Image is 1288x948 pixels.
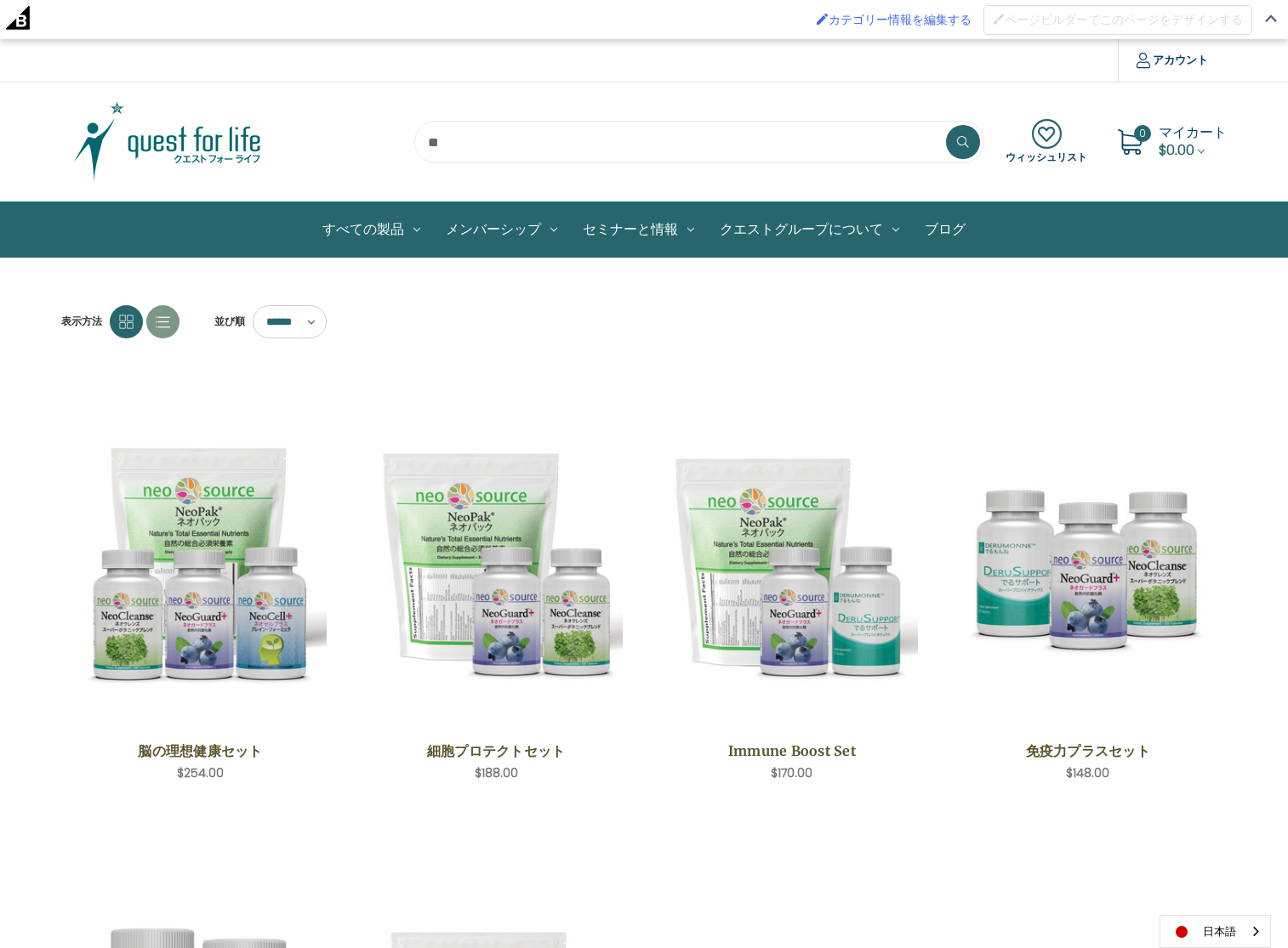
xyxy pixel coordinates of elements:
a: クエストグループについて [707,202,912,257]
img: 免疫力プラスセット [961,436,1214,689]
a: メンバーシップ [433,202,570,257]
a: 日本語 [1160,916,1270,947]
a: Cart with 0 items [1159,122,1227,160]
span: $0.00 [1159,140,1194,160]
span: ページビルダーでこのページをデザインする [1005,13,1243,26]
a: ウィッシュリスト [1006,119,1087,165]
img: アドミンバーを閉じる [1265,14,1277,22]
img: カテゴリー編集にブラシを有効化 [817,13,829,25]
a: Ideal Brain Set,$254.00 [74,396,327,729]
span: マイカート [1159,122,1227,142]
img: クエスト・グループ [61,99,274,184]
a: Immune Boost Set [675,741,909,761]
a: Immune Plus Set,$148.00 [961,396,1214,729]
span: $254.00 [177,764,224,781]
a: Immune Boost Set,$170.00 [666,396,919,729]
span: $170.00 [771,764,812,781]
span: カテゴリー情報を編集する [829,13,972,26]
a: カテゴリー編集にブラシを有効化 カテゴリー情報を編集する [808,4,980,35]
a: アカウント [1118,39,1226,82]
a: Cell Protection Set,$188.00 [370,396,623,729]
label: 並び順 [205,309,245,334]
img: ページビルダーでこのページをデザインするブラシを無効にする [993,13,1005,25]
span: $148.00 [1066,764,1109,781]
aside: Language selected: 日本語 [1160,915,1271,948]
a: ブログ [912,202,978,257]
a: 免疫力プラスセット [971,741,1205,761]
img: <b>免疫力向上セット（1ヶ月分）</b> <br> セット内容：ネオパック、ネオガード、でるサポート [666,436,919,689]
a: セミナーと情報 [570,202,707,257]
img: 細胞プロテクトセット [370,436,623,689]
button: ページビルダーでこのページをデザインするブラシを無効にする ページビルダーでこのページをデザインする [983,5,1252,35]
div: Language [1160,915,1271,948]
a: All Products [310,202,433,257]
span: 表示方法 [61,314,102,329]
span: $188.00 [475,764,518,781]
img: 脳の理想健康セット [74,436,327,689]
span: 0 [1134,125,1151,142]
a: 脳の理想健康セット [83,741,317,761]
a: 細胞プロテクトセット [379,741,613,761]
